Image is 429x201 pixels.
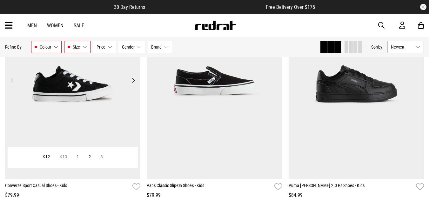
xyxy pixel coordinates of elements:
button: Price [93,41,116,53]
button: Previous [8,77,16,84]
span: by [378,44,382,50]
a: Men [27,23,37,29]
button: Sortby [371,43,382,51]
div: $79.99 [147,191,282,199]
span: Colour [40,44,51,50]
span: Free Delivery Over $175 [266,4,315,10]
button: 3 [96,151,108,163]
button: Next [129,77,137,84]
button: Newest [387,41,424,53]
button: K12 [38,151,55,163]
iframe: Customer reviews powered by Trustpilot [158,4,253,10]
a: Converse Sport Casual Shoes - Kids [5,182,130,191]
button: Gender [118,41,145,53]
img: Redrat logo [194,21,236,30]
span: Size [73,44,80,50]
button: K13 [55,151,72,163]
a: Women [47,23,64,29]
a: Puma [PERSON_NAME] 2.0 Ps Shoes - Kids [289,182,413,191]
span: 30 Day Returns [114,4,145,10]
div: $84.99 [289,191,424,199]
div: $79.99 [5,191,140,199]
span: Gender [122,44,135,50]
button: Brand [148,41,172,53]
p: Refine By [5,44,22,50]
button: 2 [84,151,96,163]
span: Price [97,44,105,50]
button: Open LiveChat chat widget [5,3,24,22]
a: Sale [74,23,84,29]
button: Size [64,41,90,53]
button: 1 [72,151,84,163]
button: Colour [31,41,62,53]
a: Vans Classic Slip-On Shoes - Kids [147,182,271,191]
span: Newest [391,44,413,50]
span: Brand [151,44,162,50]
